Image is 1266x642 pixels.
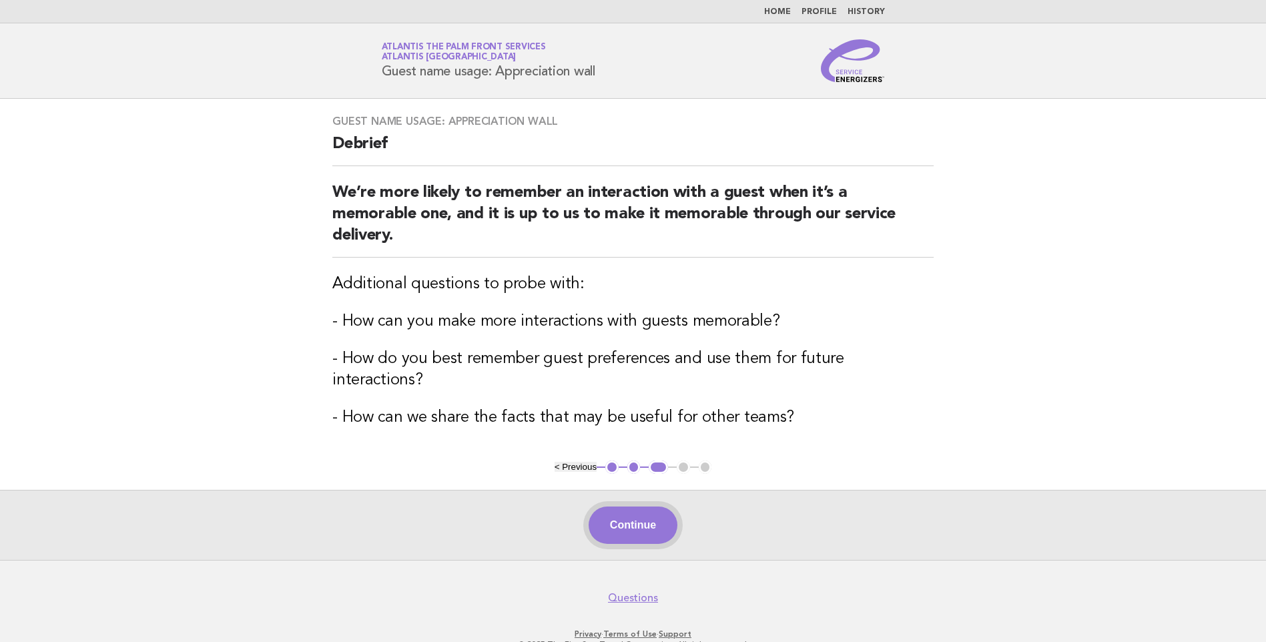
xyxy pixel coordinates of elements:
span: Atlantis [GEOGRAPHIC_DATA] [382,53,517,62]
a: History [848,8,885,16]
h3: Guest name usage: Appreciation wall [332,115,934,128]
h2: Debrief [332,133,934,166]
img: Service Energizers [821,39,885,82]
a: Atlantis The Palm Front ServicesAtlantis [GEOGRAPHIC_DATA] [382,43,546,61]
button: Continue [589,507,677,544]
a: Support [659,629,691,639]
h3: - How can we share the facts that may be useful for other teams? [332,407,934,428]
p: · · [225,629,1042,639]
h3: - How do you best remember guest preferences and use them for future interactions? [332,348,934,391]
h2: We’re more likely to remember an interaction with a guest when it’s a memorable one, and it is up... [332,182,934,258]
button: 2 [627,460,641,474]
button: 1 [605,460,619,474]
button: 3 [649,460,668,474]
h3: - How can you make more interactions with guests memorable? [332,311,934,332]
a: Terms of Use [603,629,657,639]
h1: Guest name usage: Appreciation wall [382,43,595,78]
button: < Previous [555,462,597,472]
h3: Additional questions to probe with: [332,274,934,295]
a: Questions [608,591,658,605]
a: Privacy [575,629,601,639]
a: Profile [802,8,837,16]
a: Home [764,8,791,16]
